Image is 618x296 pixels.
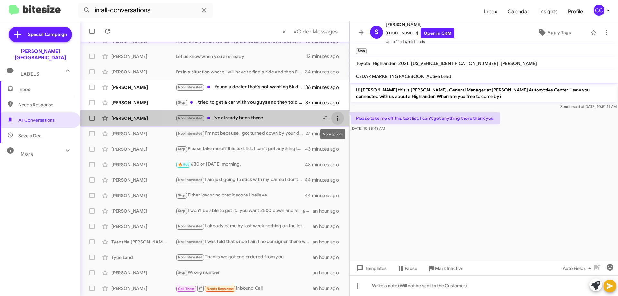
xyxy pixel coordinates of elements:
span: Toyota [356,61,370,66]
span: Not-Interested [178,116,203,120]
a: Calendar [502,2,534,21]
span: Not-Interested [178,178,203,182]
div: 43 minutes ago [305,161,344,168]
span: Not-Interested [178,224,203,228]
div: [PERSON_NAME] [111,53,176,60]
span: Inbox [479,2,502,21]
div: I already came by last week nothing on the lot within my price range to make my payments not go u... [176,223,313,230]
div: 37 minutes ago [305,100,344,106]
span: 2021 [398,61,408,66]
p: Please take me off this text list. I can't get anything there thank you. [351,112,500,124]
div: CC [594,5,604,16]
a: Open in CRM [421,28,454,38]
div: [PERSON_NAME] [111,115,176,121]
span: Apply Tags [548,27,571,38]
span: Stop [178,100,186,105]
span: [PERSON_NAME] [501,61,537,66]
span: [US_VEHICLE_IDENTIFICATION_NUMBER] [411,61,498,66]
span: S [375,27,379,37]
a: Special Campaign [9,27,72,42]
div: 630 or [DATE] morning. [176,161,305,168]
span: Needs Response [207,287,234,291]
div: an hour ago [313,239,344,245]
div: [PERSON_NAME] [111,84,176,91]
p: Hi [PERSON_NAME] this is [PERSON_NAME], General Manager at [PERSON_NAME] Automotive Center. I saw... [351,84,617,102]
div: [PERSON_NAME] [111,161,176,168]
span: Inbox [18,86,73,92]
div: 12 minutes ago [306,53,344,60]
div: an hour ago [313,223,344,230]
div: [PERSON_NAME] [111,270,176,276]
div: I'm not because I got turned down by your dealership [176,130,306,137]
div: Tyge Land [111,254,176,261]
div: Thanks we got one ordered from you [176,253,313,261]
div: Tyenshia [PERSON_NAME] [111,239,176,245]
div: I've already been there [176,114,318,122]
button: Mark Inactive [422,263,469,274]
input: Search [78,3,213,18]
span: Mark Inactive [435,263,464,274]
div: I found a dealer that's not wanting 5k down so goin with them.. but thanks for reaching out [176,83,305,91]
div: [PERSON_NAME] [111,130,176,137]
span: CEDAR MARKETING FACEBOOK [356,73,424,79]
span: All Conversations [18,117,55,123]
a: Profile [563,2,588,21]
div: an hour ago [313,285,344,291]
a: Insights [534,2,563,21]
span: Templates [355,263,387,274]
span: [PERSON_NAME] [386,21,454,28]
span: Stop [178,209,186,213]
button: CC [588,5,611,16]
div: 34 minutes ago [305,69,344,75]
div: [PERSON_NAME] [111,146,176,152]
div: [PERSON_NAME] [111,69,176,75]
nav: Page navigation example [279,25,342,38]
span: Auto Fields [563,263,594,274]
div: I am just going to stick with my car so I don't have another car payment mine is paid off now [176,176,305,184]
div: [PERSON_NAME] [111,177,176,183]
div: an hour ago [313,208,344,214]
div: an hour ago [313,270,344,276]
div: Either low or no credit score I believe [176,192,305,199]
div: Let us know when you are ready [176,53,306,60]
div: 44 minutes ago [305,177,344,183]
div: an hour ago [313,254,344,261]
div: 44 minutes ago [305,192,344,199]
span: Not-Interested [178,255,203,259]
span: [DATE] 10:55:43 AM [351,126,385,131]
span: Call Them [178,287,195,291]
span: Stop [178,193,186,197]
div: [PERSON_NAME] [111,208,176,214]
span: Sender [DATE] 10:51:11 AM [560,104,617,109]
span: Stop [178,271,186,275]
span: Not-Interested [178,85,203,89]
button: Pause [392,263,422,274]
span: Not-Interested [178,240,203,244]
button: Previous [278,25,290,38]
span: Older Messages [297,28,338,35]
span: Active Lead [426,73,451,79]
small: Stop [356,48,367,54]
span: More [21,151,34,157]
button: Auto Fields [557,263,599,274]
span: Needs Response [18,101,73,108]
span: » [293,27,297,35]
div: [PERSON_NAME] [111,285,176,291]
div: 36 minutes ago [305,84,344,91]
span: Pause [405,263,417,274]
div: [PERSON_NAME] [111,223,176,230]
div: More options [320,129,345,139]
span: 🔥 Hot [178,162,189,167]
span: « [282,27,286,35]
span: Save a Deal [18,132,42,139]
button: Next [289,25,342,38]
div: [PERSON_NAME] [111,100,176,106]
span: Stop [178,147,186,151]
button: Templates [350,263,392,274]
div: Wrong number [176,269,313,276]
span: Not-Interested [178,131,203,136]
span: [PHONE_NUMBER] [386,28,454,38]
